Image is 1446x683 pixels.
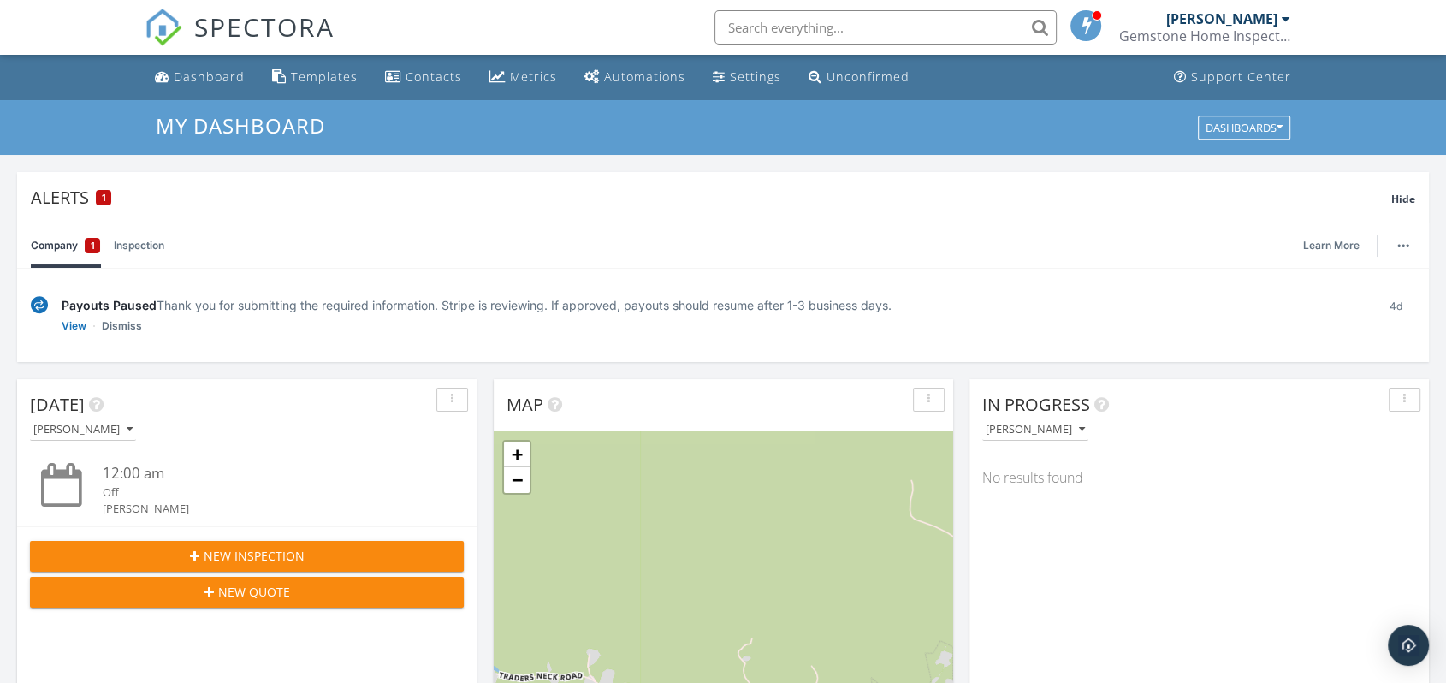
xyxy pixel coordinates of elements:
[62,296,1363,314] div: Thank you for submitting the required information. Stripe is reviewing. If approved, payouts shou...
[103,501,428,517] div: [PERSON_NAME]
[218,583,290,601] span: New Quote
[378,62,469,93] a: Contacts
[30,419,136,442] button: [PERSON_NAME]
[103,463,428,484] div: 12:00 am
[969,454,1429,501] div: No results found
[62,318,86,335] a: View
[504,442,530,467] a: Zoom in
[504,467,530,493] a: Zoom out
[33,424,133,436] div: [PERSON_NAME]
[31,296,48,314] img: under-review-2fe708636b114a7f4b8d.svg
[986,424,1085,436] div: [PERSON_NAME]
[802,62,916,93] a: Unconfirmed
[1303,237,1370,254] a: Learn More
[30,393,85,416] span: [DATE]
[204,547,305,565] span: New Inspection
[1388,625,1429,666] div: Open Intercom Messenger
[145,23,335,59] a: SPECTORA
[1391,192,1415,206] span: Hide
[730,68,781,85] div: Settings
[1206,122,1283,134] div: Dashboards
[148,62,252,93] a: Dashboard
[102,192,106,204] span: 1
[145,9,182,46] img: The Best Home Inspection Software - Spectora
[265,62,364,93] a: Templates
[406,68,462,85] div: Contacts
[103,484,428,501] div: Off
[1191,68,1291,85] div: Support Center
[714,10,1057,45] input: Search everything...
[291,68,358,85] div: Templates
[827,68,910,85] div: Unconfirmed
[982,393,1090,416] span: In Progress
[91,237,95,254] span: 1
[507,393,543,416] span: Map
[1119,27,1290,45] div: Gemstone Home Inspections, LLC
[578,62,692,93] a: Automations (Basic)
[706,62,788,93] a: Settings
[194,9,335,45] span: SPECTORA
[174,68,245,85] div: Dashboard
[31,223,100,268] a: Company
[156,111,325,140] span: My Dashboard
[62,298,157,312] span: Payouts Paused
[30,577,464,608] button: New Quote
[483,62,564,93] a: Metrics
[114,223,164,268] a: Inspection
[31,186,1391,209] div: Alerts
[1166,10,1277,27] div: [PERSON_NAME]
[510,68,557,85] div: Metrics
[102,318,142,335] a: Dismiss
[1198,116,1290,140] button: Dashboards
[604,68,685,85] div: Automations
[1377,296,1415,335] div: 4d
[1167,62,1298,93] a: Support Center
[982,419,1088,442] button: [PERSON_NAME]
[1397,244,1409,247] img: ellipsis-632cfdd7c38ec3a7d453.svg
[30,541,464,572] button: New Inspection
